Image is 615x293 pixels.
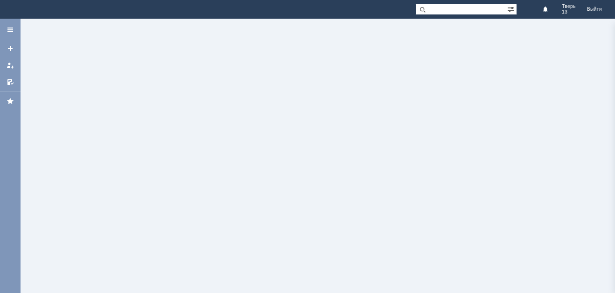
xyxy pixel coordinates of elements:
[3,41,18,56] a: Создать заявку
[3,75,18,90] a: Мои согласования
[562,4,576,9] span: Тверь
[3,58,18,73] a: Мои заявки
[562,9,576,15] span: 13
[507,4,517,13] span: Расширенный поиск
